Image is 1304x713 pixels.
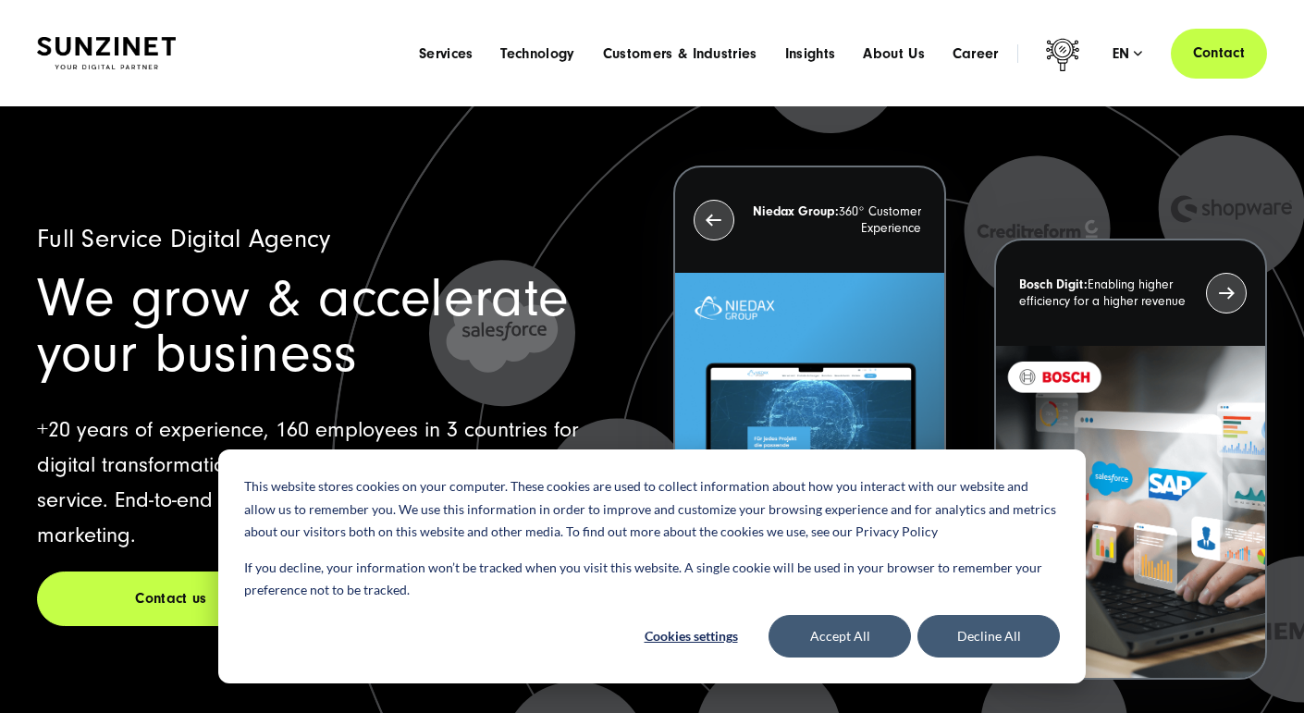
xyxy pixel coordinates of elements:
button: Niedax Group:360° Customer Experience Letztes Projekt von Niedax. Ein Laptop auf dem die Niedax W... [673,166,946,607]
a: Contact [1171,27,1267,80]
button: Decline All [917,615,1060,658]
a: Career [953,44,999,63]
p: Enabling higher efficiency for a higher revenue [1019,277,1196,310]
a: Services [419,44,474,63]
h1: We grow & accelerate your business [37,271,631,382]
button: Cookies settings [620,615,762,658]
a: Insights [785,44,836,63]
div: Cookie banner [218,449,1086,683]
button: Accept All [769,615,911,658]
a: About Us [863,44,925,63]
a: Contact us [37,572,305,626]
img: SUNZINET Full Service Digital Agentur [37,37,176,69]
div: en [1113,44,1143,63]
strong: Bosch Digit: [1019,277,1088,292]
button: Bosch Digit:Enabling higher efficiency for a higher revenue recent-project_BOSCH_2024-03 [994,239,1267,680]
span: Full Service Digital Agency [37,225,331,253]
p: 360° Customer Experience [744,203,921,237]
a: Technology [500,44,574,63]
p: This website stores cookies on your computer. These cookies are used to collect information about... [244,475,1060,544]
a: Customers & Industries [603,44,757,63]
p: +20 years of experience, 160 employees in 3 countries for digital transformation in marketing, sa... [37,412,631,553]
p: If you decline, your information won’t be tracked when you visit this website. A single cookie wi... [244,557,1060,602]
strong: Niedax Group: [753,204,839,219]
img: recent-project_BOSCH_2024-03 [996,346,1265,678]
img: Letztes Projekt von Niedax. Ein Laptop auf dem die Niedax Website geöffnet ist, auf blauem Hinter... [675,273,944,605]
